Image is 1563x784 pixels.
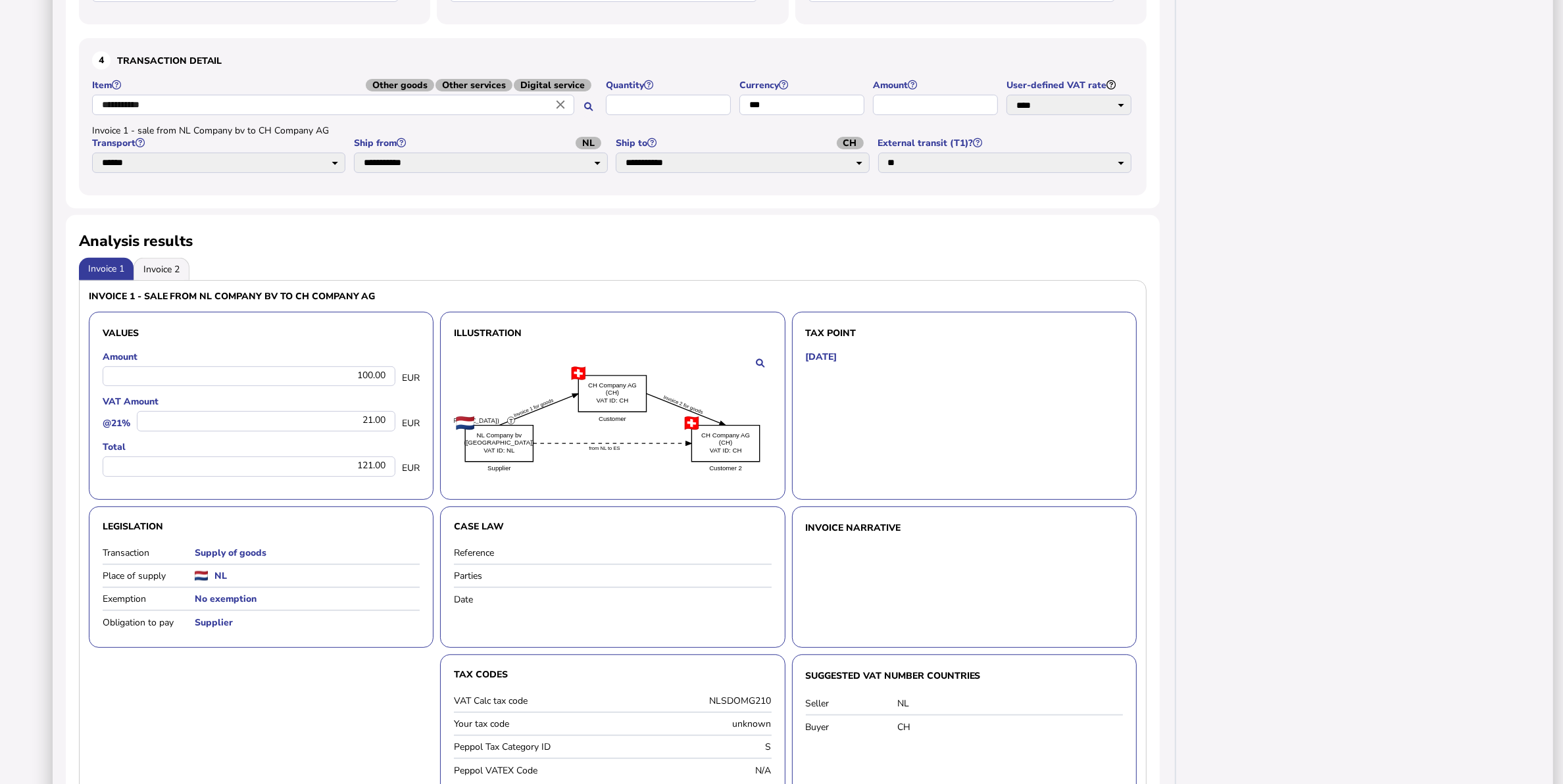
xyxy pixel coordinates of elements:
[79,38,1147,195] section: Define the item, and answer additional questions
[134,258,189,280] li: Invoice 2
[477,431,522,438] text: NL Company bv
[606,79,733,91] label: Quantity
[103,456,395,477] div: 121.00
[103,395,420,408] label: VAT Amount
[402,372,420,384] span: EUR
[576,137,601,149] span: NL
[103,441,420,453] label: Total
[837,137,864,149] span: CH
[454,718,609,730] label: Your tax code
[454,520,771,533] h3: Case law
[402,462,420,474] span: EUR
[92,51,111,70] div: 4
[719,439,732,446] text: (CH)
[578,96,600,118] button: Search for an item by HS code or use natural language description
[92,79,599,91] label: Item
[806,668,1123,684] h3: Suggested VAT number countries
[103,547,195,559] label: Transaction
[195,616,420,629] h5: Supplier
[454,695,609,707] label: VAT Calc tax code
[739,79,866,91] label: Currency
[599,415,627,422] text: Customer
[487,464,511,472] text: Supplier
[137,411,395,431] div: 21.00
[484,447,516,454] text: VAT ID: NL
[195,571,208,581] img: nl.png
[103,616,195,629] label: Obligation to pay
[597,397,629,404] text: VAT ID: CH
[806,721,898,733] label: Buyer
[354,137,609,149] label: Ship from
[898,697,1123,710] div: NL
[606,389,619,396] text: (CH)
[103,570,195,582] label: Place of supply
[454,668,771,681] h3: Tax Codes
[79,231,193,251] h2: Analysis results
[806,520,1123,536] h3: Invoice narrative
[616,137,871,149] label: Ship to
[710,464,743,472] text: Customer 2
[103,366,395,387] div: 100.00
[616,718,771,730] div: unknown
[432,416,499,425] text: ([GEOGRAPHIC_DATA])
[103,593,195,605] label: Exemption
[509,417,513,424] text: T
[710,447,742,454] text: VAT ID: CH
[514,79,591,91] span: Digital service
[454,764,609,777] label: Peppol VATEX Code
[103,520,420,533] h3: Legislation
[195,547,420,559] h5: Supply of goods
[806,326,1123,341] h3: Tax point
[454,326,771,341] h3: Illustration
[878,137,1133,149] label: External transit (T1)?
[553,98,568,112] i: Close
[589,445,620,451] textpath: from NL to ES
[663,394,705,415] textpath: Invoice 2 for goods
[616,741,771,753] div: S
[701,431,750,438] text: CH Company AG
[103,326,420,341] h3: Values
[806,697,898,710] label: Seller
[588,381,637,389] text: CH Company AG
[103,351,420,363] label: Amount
[366,79,434,91] span: Other goods
[89,290,609,303] h3: Invoice 1 - sale from NL Company bv to CH Company AG
[92,137,347,149] label: Transport
[92,124,329,137] span: Invoice 1 - sale from NL Company bv to CH Company AG
[195,593,420,605] h5: No exemption
[464,439,535,446] text: ([GEOGRAPHIC_DATA])
[214,570,227,582] h5: NL
[79,258,134,280] li: Invoice 1
[103,417,130,429] label: @21%
[454,593,546,606] label: Date
[1006,79,1133,91] label: User-defined VAT rate
[873,79,1000,91] label: Amount
[454,547,546,559] label: Reference
[806,351,837,363] h5: [DATE]
[616,695,771,707] div: NLSDOMG210
[92,51,1133,70] h3: Transaction detail
[513,397,555,418] textpath: Invoice 1 for goods
[402,417,420,429] span: EUR
[454,741,609,753] label: Peppol Tax Category ID
[898,721,1123,733] div: CH
[616,764,771,777] div: N/A
[454,570,546,582] label: Parties
[435,79,512,91] span: Other services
